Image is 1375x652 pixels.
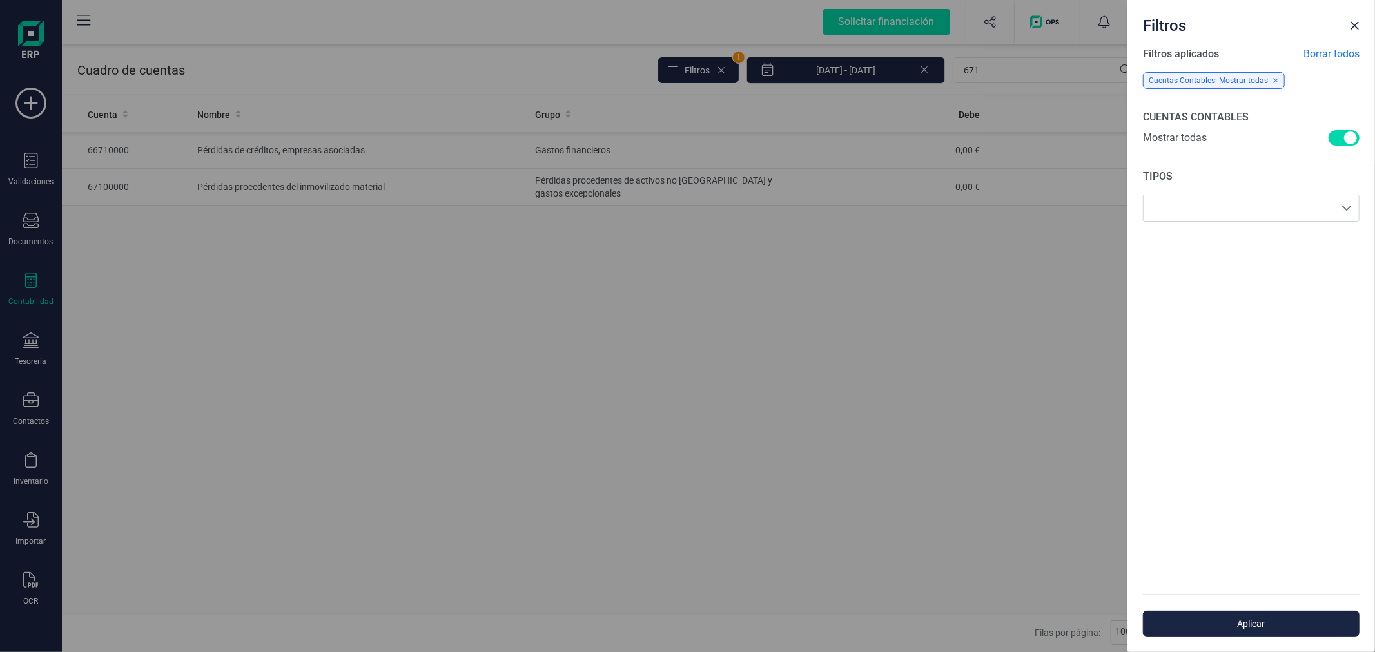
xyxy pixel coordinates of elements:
[1149,76,1268,85] span: Cuentas Contables: Mostrar todas
[1158,617,1345,630] span: Aplicar
[1138,10,1344,36] div: Filtros
[1143,46,1219,62] span: Filtros aplicados
[1143,111,1249,123] span: CUENTAS CONTABLES
[1303,46,1360,62] span: Borrar todos
[1143,130,1207,148] span: Mostrar todas
[1143,611,1360,637] button: Aplicar
[1143,170,1173,182] span: TIPOS
[1344,15,1365,36] button: Close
